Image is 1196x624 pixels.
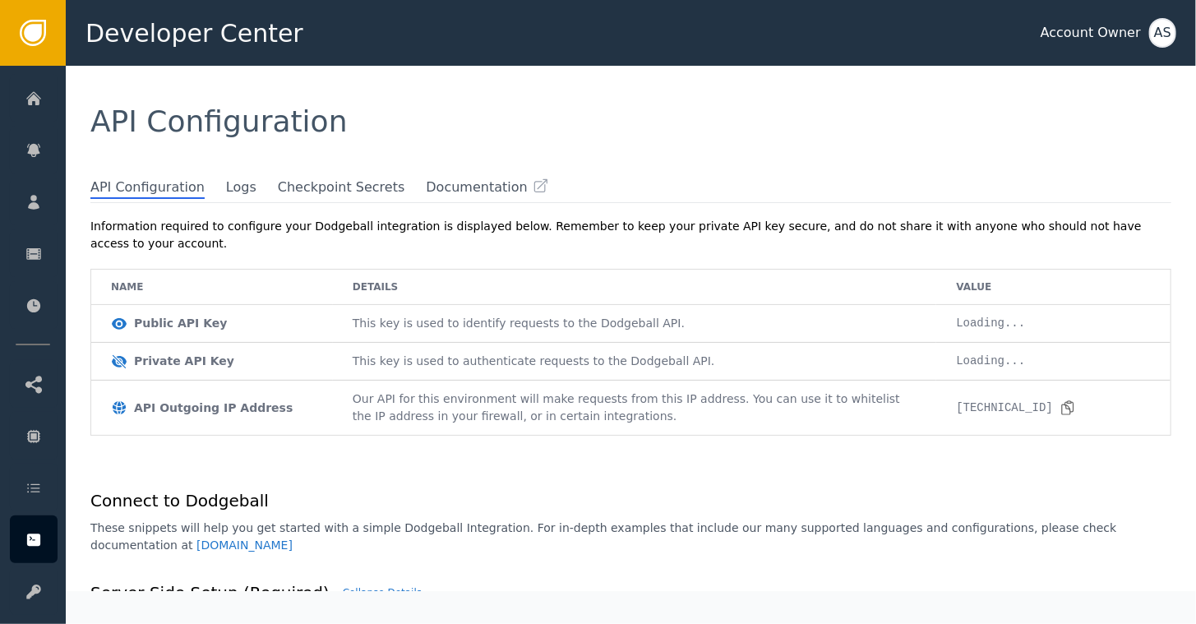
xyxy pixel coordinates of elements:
span: API Configuration [90,104,348,138]
div: API Outgoing IP Address [134,400,293,417]
div: Private API Key [134,353,234,370]
td: Details [333,270,937,305]
td: This key is used to identify requests to the Dodgeball API. [333,305,937,343]
td: Our API for this environment will make requests from this IP address. You can use it to whitelist... [333,381,937,435]
a: Documentation [426,178,548,197]
div: Public API Key [134,315,227,332]
div: Account Owner [1041,23,1141,43]
td: This key is used to authenticate requests to the Dodgeball API. [333,343,937,381]
span: Checkpoint Secrets [278,178,405,197]
span: Logs [226,178,256,197]
h1: Connect to Dodgeball [90,488,1171,513]
td: Value [936,270,1171,305]
div: [TECHNICAL_ID] [956,400,1076,417]
td: Name [91,270,333,305]
span: API Configuration [90,178,205,199]
span: Documentation [426,178,527,197]
div: Loading... [956,353,1151,370]
div: Loading... [956,315,1151,332]
div: Information required to configure your Dodgeball integration is displayed below. Remember to keep... [90,218,1171,252]
h1: Server Side Setup (Required) [90,580,330,605]
a: [DOMAIN_NAME] [196,538,293,552]
div: Collapse Details [343,585,422,600]
span: Developer Center [85,15,303,52]
button: AS [1149,18,1176,48]
p: These snippets will help you get started with a simple Dodgeball Integration. For in-depth exampl... [90,520,1171,554]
